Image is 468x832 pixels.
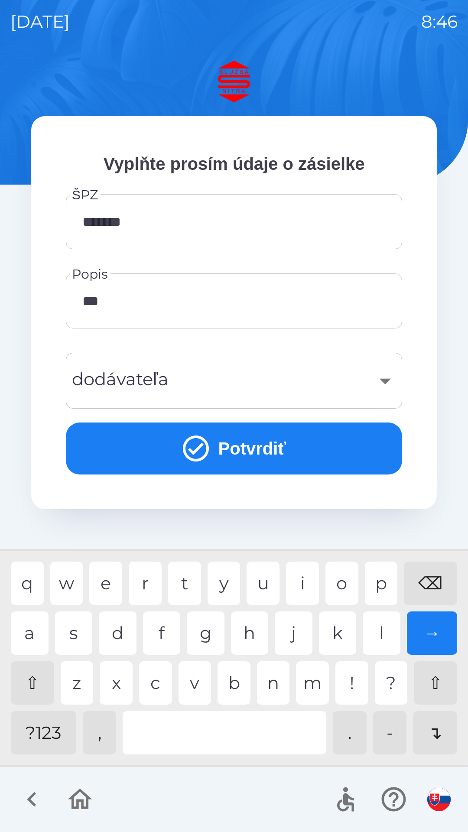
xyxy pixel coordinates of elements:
label: Popis [72,265,108,283]
p: Vyplňte prosím údaje o zásielke [66,151,402,177]
label: ŠPZ [72,185,98,204]
p: 8:46 [421,9,458,35]
p: [DATE] [10,9,70,35]
img: sk flag [427,788,451,811]
button: Potvrdiť [66,422,402,474]
img: Logo [31,61,437,102]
